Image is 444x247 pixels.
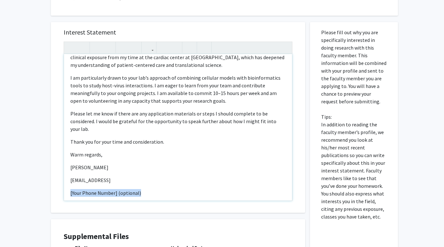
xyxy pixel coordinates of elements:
button: Ordered list [169,42,180,53]
p: [EMAIL_ADDRESS] [70,176,286,184]
p: Thank you for your time and consideration. [70,138,286,146]
p: [PERSON_NAME] [70,163,286,171]
button: Link [143,42,155,53]
p: Please let me know if there are any application materials or steps I should complete to be consid... [70,110,286,133]
button: Emphasis (Ctrl + I) [103,42,114,53]
div: Note to users with screen readers: Please press Alt+0 or Option+0 to deactivate our accessibility... [64,54,292,201]
button: Insert horizontal rule [199,42,210,53]
button: Remove format [184,42,195,53]
button: Redo (Ctrl + Y) [77,42,88,53]
button: Fullscreen [279,42,290,53]
p: Please fill out why you are specifically interested in doing research with this faculty member. T... [321,28,387,220]
button: Undo (Ctrl + Z) [66,42,77,53]
h5: Interest Statement [64,28,292,36]
h4: Supplemental Files [64,232,292,241]
button: Strong (Ctrl + B) [91,42,103,53]
p: I am particularly drawn to your lab’s approach of combining cellular models with bioinformatics t... [70,74,286,105]
p: Warm regards, [70,151,286,158]
button: Superscript [117,42,129,53]
button: Subscript [129,42,140,53]
iframe: Chat [5,218,27,242]
p: [Your Phone Number] (optional) [70,189,286,197]
button: Unordered list [158,42,169,53]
